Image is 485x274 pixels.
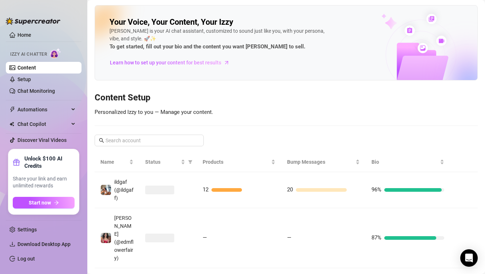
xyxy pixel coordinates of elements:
span: filter [187,156,194,167]
img: Aaliyah (@edmflowerfairy) [101,233,111,243]
img: logo-BBDzfeDw.svg [6,17,60,25]
span: Personalized Izzy to you — Manage your content. [95,109,213,115]
th: Bio [366,152,450,172]
th: Name [95,152,139,172]
div: Open Intercom Messenger [460,249,478,267]
h2: Your Voice, Your Content, Your Izzy [110,17,233,27]
a: Discover Viral Videos [17,137,67,143]
span: thunderbolt [9,107,15,112]
span: Start now [29,200,51,206]
span: download [9,241,15,247]
img: ai-chatter-content-library-cLFOSyPT.png [365,6,477,80]
span: ildgaf (@ildgaff) [114,179,134,201]
a: Content [17,65,36,71]
a: Setup [17,76,31,82]
span: [PERSON_NAME] (@edmflowerfairy) [114,215,134,261]
h3: Content Setup [95,92,478,104]
div: [PERSON_NAME] is your AI chat assistant, customized to sound just like you, with your persona, vi... [110,27,328,51]
img: AI Chatter [50,48,61,59]
span: — [203,234,207,241]
span: 87% [371,234,381,241]
a: Home [17,32,31,38]
span: gift [13,159,20,166]
input: Search account [106,136,194,144]
span: Izzy AI Chatter [10,51,47,58]
img: ildgaf (@ildgaff) [101,185,111,195]
span: — [287,234,291,241]
span: Bio [371,158,438,166]
a: Log out [17,256,35,262]
th: Bump Messages [281,152,366,172]
span: Share your link and earn unlimited rewards [13,175,75,190]
span: 12 [203,186,208,193]
span: Status [145,158,179,166]
span: arrow-right [223,59,230,66]
strong: To get started, fill out your bio and the content you want [PERSON_NAME] to sell. [110,43,305,50]
strong: Unlock $100 AI Credits [24,155,75,170]
img: Chat Copilot [9,122,14,127]
span: Chat Copilot [17,118,69,130]
span: filter [188,160,192,164]
span: Name [100,158,128,166]
span: search [99,138,104,143]
button: Start nowarrow-right [13,197,75,209]
a: Settings [17,227,37,233]
th: Status [139,152,196,172]
span: 96% [371,186,381,193]
span: Automations [17,104,69,115]
span: Bump Messages [287,158,354,166]
a: Chat Monitoring [17,88,55,94]
span: 20 [287,186,293,193]
a: Learn how to set up your content for best results [110,57,235,68]
th: Products [197,152,281,172]
span: arrow-right [54,200,59,205]
span: Products [203,158,270,166]
span: Download Desktop App [17,241,71,247]
span: Learn how to set up your content for best results [110,59,221,67]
